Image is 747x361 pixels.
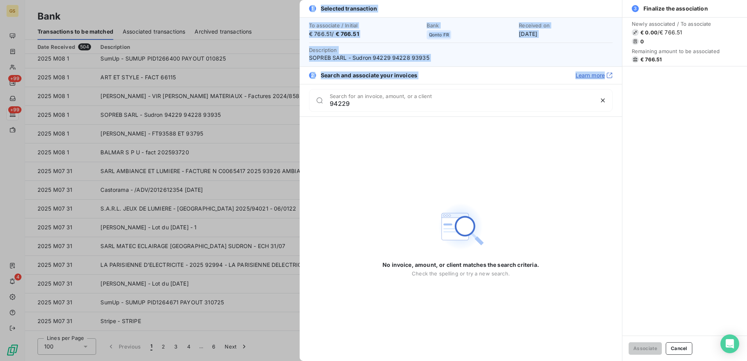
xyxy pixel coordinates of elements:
span: Search and associate your invoices [321,71,417,79]
span: € 766.51 [336,30,359,37]
span: € 0.00 [640,29,658,36]
span: / € 766.51 [658,29,682,36]
img: Empty state [436,202,486,252]
span: € 766.51 / [309,30,422,38]
button: Cancel [666,342,692,355]
input: placeholder [330,100,593,107]
span: € 766.51 [640,56,662,63]
span: Bank [427,22,514,29]
span: No invoice, amount, or client matches the search criteria. [382,261,539,269]
a: Learn more [575,71,613,79]
span: Newly associated / To associate [632,21,720,27]
div: [DATE] [519,22,613,38]
span: Selected transaction [321,5,377,13]
span: Finalize the association [643,5,708,13]
span: Check the spelling or try a new search. [412,270,510,277]
span: SOPREB SARL - Sudron 94229 94228 93935 [309,54,613,62]
div: Open Intercom Messenger [720,334,739,353]
span: 3 [632,5,639,12]
span: Qonto FR [429,32,449,37]
span: Remaining amount to be associated [632,48,720,54]
span: Received on [519,22,613,29]
button: Associate [629,342,662,355]
span: Description [309,47,337,53]
span: 1 [309,5,316,12]
span: 2 [309,72,316,79]
span: 0 [640,38,644,45]
span: To associate / Initial [309,22,422,29]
